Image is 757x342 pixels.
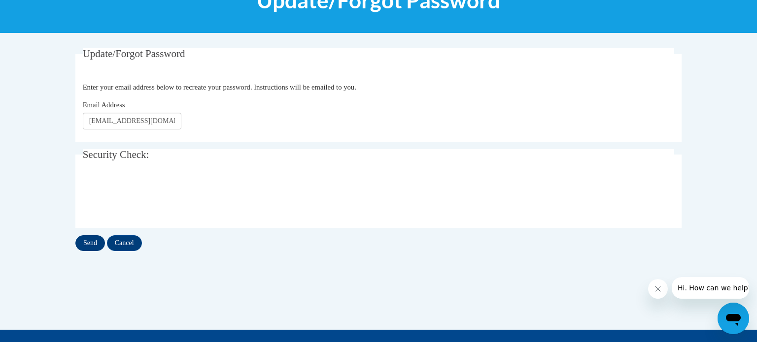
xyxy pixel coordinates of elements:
[83,149,149,160] span: Security Check:
[83,113,181,129] input: Email
[83,83,356,91] span: Enter your email address below to recreate your password. Instructions will be emailed to you.
[75,235,105,251] input: Send
[718,303,749,334] iframe: Button to launch messaging window
[83,48,185,60] span: Update/Forgot Password
[83,177,233,216] iframe: reCAPTCHA
[648,279,668,299] iframe: Close message
[107,235,142,251] input: Cancel
[6,7,80,15] span: Hi. How can we help?
[83,101,125,109] span: Email Address
[672,277,749,299] iframe: Message from company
